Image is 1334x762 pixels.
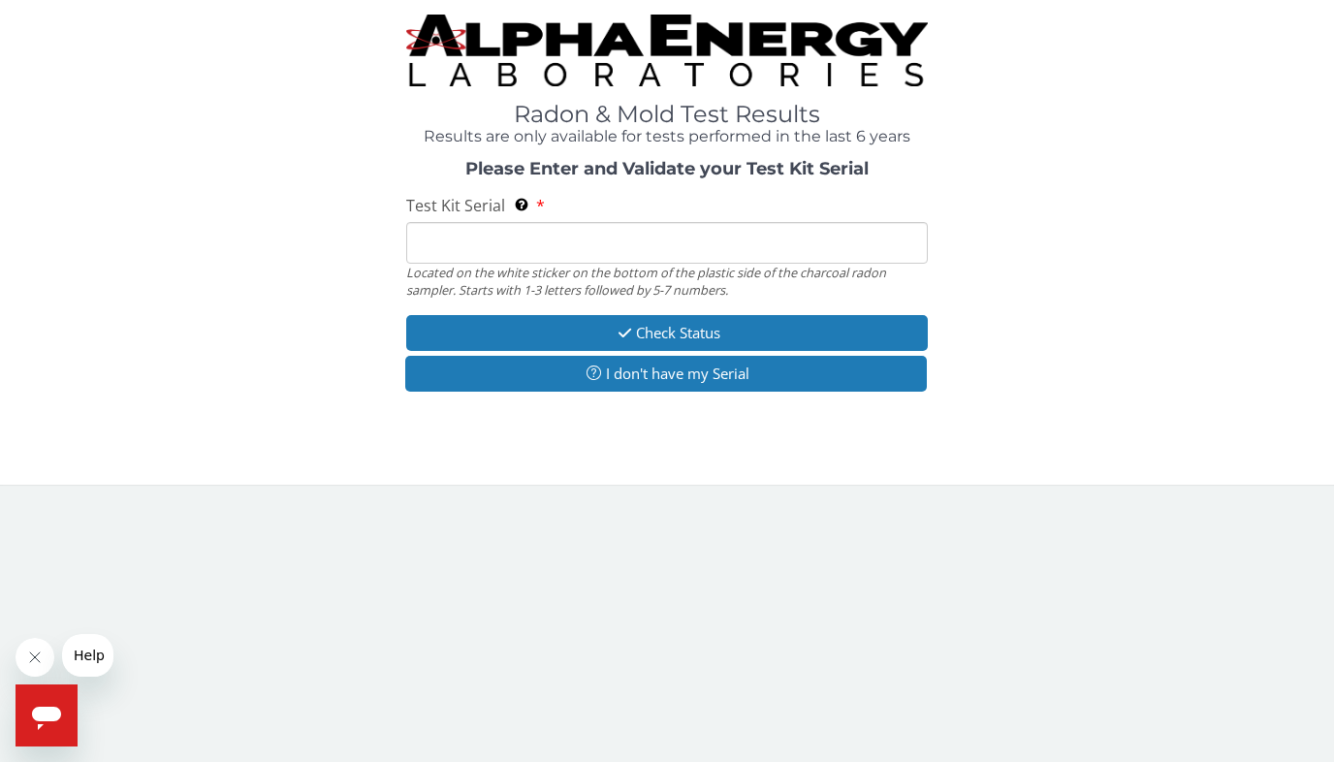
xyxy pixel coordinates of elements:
[405,356,927,392] button: I don't have my Serial
[16,684,78,746] iframe: Button to launch messaging window
[16,638,54,677] iframe: Close message
[465,158,869,179] strong: Please Enter and Validate your Test Kit Serial
[62,634,113,677] iframe: Message from company
[406,102,928,127] h1: Radon & Mold Test Results
[406,128,928,145] h4: Results are only available for tests performed in the last 6 years
[406,15,928,86] img: TightCrop.jpg
[406,315,928,351] button: Check Status
[406,264,928,300] div: Located on the white sticker on the bottom of the plastic side of the charcoal radon sampler. Sta...
[406,195,505,216] span: Test Kit Serial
